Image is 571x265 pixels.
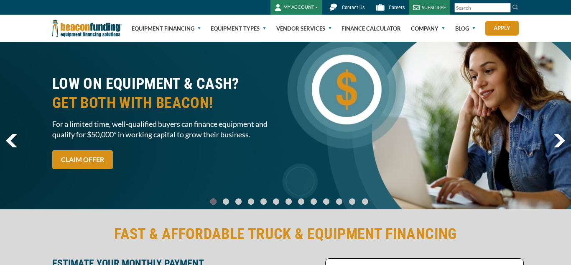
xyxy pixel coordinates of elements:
input: Search [454,3,511,13]
a: Go To Slide 0 [209,198,219,205]
span: GET BOTH WITH BEACON! [52,93,280,113]
a: previous [6,134,17,147]
a: Go To Slide 11 [347,198,357,205]
h2: LOW ON EQUIPMENT & CASH? [52,74,280,113]
a: Go To Slide 10 [334,198,344,205]
h2: FAST & AFFORDABLE TRUCK & EQUIPMENT FINANCING [52,224,519,244]
a: Equipment Financing [132,15,201,42]
a: Go To Slide 5 [271,198,281,205]
a: Go To Slide 8 [309,198,319,205]
a: Finance Calculator [342,15,401,42]
a: Go To Slide 4 [259,198,269,205]
img: Search [512,4,519,10]
a: Go To Slide 7 [296,198,306,205]
a: Go To Slide 9 [321,198,331,205]
a: CLAIM OFFER [52,150,113,169]
a: Go To Slide 2 [234,198,244,205]
span: Careers [389,5,405,10]
a: Blog [455,15,475,42]
img: Left Navigator [6,134,17,147]
img: Right Navigator [553,134,565,147]
a: Vendor Services [276,15,331,42]
a: Apply [485,21,519,36]
a: Company [411,15,445,42]
a: Equipment Types [211,15,266,42]
a: Go To Slide 6 [284,198,294,205]
a: Clear search text [502,5,509,11]
span: Contact Us [342,5,365,10]
a: Go To Slide 1 [221,198,231,205]
a: next [553,134,565,147]
img: Beacon Funding Corporation logo [52,15,122,42]
span: For a limited time, well-qualified buyers can finance equipment and qualify for $50,000* in worki... [52,119,280,140]
a: Go To Slide 3 [246,198,256,205]
a: Go To Slide 12 [360,198,370,205]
